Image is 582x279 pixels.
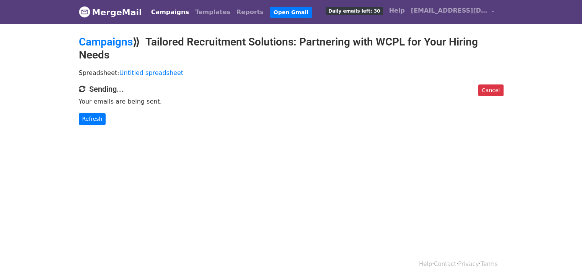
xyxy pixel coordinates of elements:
[233,5,267,20] a: Reports
[79,69,504,77] p: Spreadsheet:
[270,7,312,18] a: Open Gmail
[419,261,432,268] a: Help
[411,6,487,15] span: [EMAIL_ADDRESS][DOMAIN_NAME]
[192,5,233,20] a: Templates
[79,4,142,20] a: MergeMail
[79,36,133,48] a: Campaigns
[119,69,183,76] a: Untitled spreadsheet
[478,84,503,96] a: Cancel
[326,7,383,15] span: Daily emails left: 30
[79,113,106,125] a: Refresh
[544,242,582,279] iframe: Chat Widget
[323,3,386,18] a: Daily emails left: 30
[386,3,408,18] a: Help
[148,5,192,20] a: Campaigns
[79,84,504,94] h4: Sending...
[434,261,456,268] a: Contact
[408,3,497,21] a: [EMAIL_ADDRESS][DOMAIN_NAME]
[79,6,90,18] img: MergeMail logo
[458,261,479,268] a: Privacy
[481,261,497,268] a: Terms
[79,36,504,61] h2: ⟫ Tailored Recruitment Solutions: Partnering with WCPL for Your Hiring Needs
[79,97,504,105] p: Your emails are being sent.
